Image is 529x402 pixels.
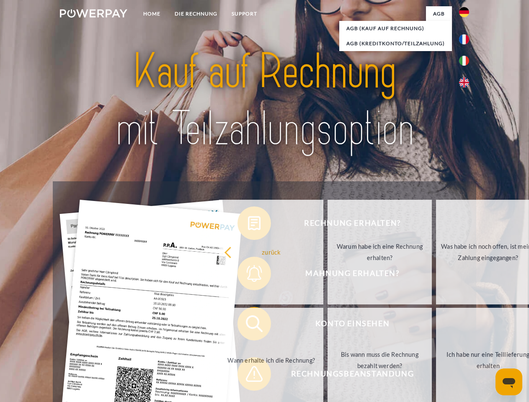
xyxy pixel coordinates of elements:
a: SUPPORT [225,6,264,21]
div: zurück [224,246,318,258]
img: logo-powerpay-white.svg [60,9,127,18]
div: Wann erhalte ich die Rechnung? [224,354,318,366]
a: AGB (Kreditkonto/Teilzahlung) [339,36,452,51]
a: agb [426,6,452,21]
div: Warum habe ich eine Rechnung erhalten? [333,241,427,263]
a: AGB (Kauf auf Rechnung) [339,21,452,36]
img: fr [459,34,469,44]
a: DIE RECHNUNG [168,6,225,21]
img: it [459,56,469,66]
div: Bis wann muss die Rechnung bezahlt werden? [333,349,427,371]
img: de [459,7,469,17]
a: Home [136,6,168,21]
iframe: Schaltfläche zum Öffnen des Messaging-Fensters [495,368,522,395]
img: title-powerpay_de.svg [80,40,449,160]
img: en [459,77,469,88]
